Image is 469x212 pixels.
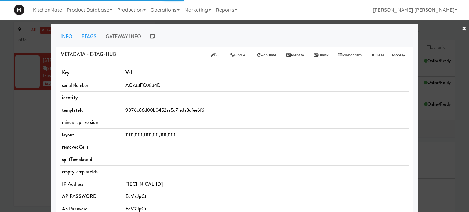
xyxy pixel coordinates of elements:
[211,52,221,58] span: Edit
[60,79,124,92] td: serialNumber
[60,128,124,141] td: layout
[101,29,146,44] a: Gateway Info
[309,50,333,61] button: Blank
[125,82,161,89] span: AC233FC0834D
[125,181,162,188] span: [TECHNICAL_ID]
[60,104,124,116] td: templateId
[60,66,124,79] th: Key
[125,193,147,200] span: EdV7JpCt
[125,131,175,138] span: 11111,11111,11111,1111,1111,11111
[60,141,124,153] td: removedCells
[60,92,124,104] td: identity
[124,66,409,79] th: Val
[60,51,116,58] span: METADATA - e-tag-hub
[60,153,124,166] td: splitTemplateId
[14,5,24,15] img: Micromart
[282,50,309,61] button: Identify
[333,50,367,61] button: Planogram
[60,116,124,129] td: minew_api_version
[60,166,124,178] td: emptyTemplateIds
[462,20,467,38] a: ×
[125,106,204,113] span: 9076c86d00b0452aa5d71eda3dfee6f6
[389,51,409,60] button: More
[77,29,101,44] a: Etags
[56,29,77,44] a: Info
[252,50,281,61] button: Populate
[60,178,124,190] td: IP Address
[225,50,252,61] button: Bind All
[60,190,124,203] td: AP PASSWORD
[366,50,389,61] button: Clear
